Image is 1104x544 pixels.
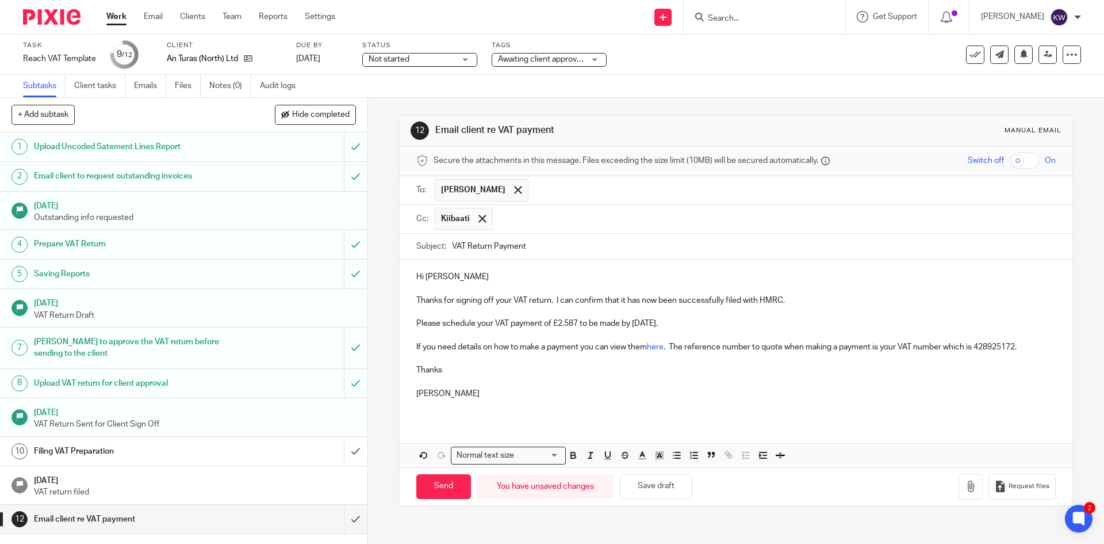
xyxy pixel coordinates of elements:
[34,333,233,363] h1: [PERSON_NAME] to approve the VAT return before sending to the client
[11,375,28,391] div: 8
[74,75,125,97] a: Client tasks
[34,486,356,498] p: VAT return filed
[34,375,233,392] h1: Upload VAT return for client approval
[11,169,28,185] div: 2
[34,235,233,253] h1: Prepare VAT Return
[134,75,166,97] a: Emails
[11,237,28,253] div: 4
[11,511,28,527] div: 12
[167,53,238,64] p: An Turas (North) Ltd
[34,472,356,486] h1: [DATE]
[416,184,429,196] label: To:
[175,75,201,97] a: Files
[454,450,516,462] span: Normal text size
[259,11,287,22] a: Reports
[411,121,429,140] div: 12
[416,474,471,499] input: Send
[34,212,356,223] p: Outstanding info requested
[707,14,810,24] input: Search
[23,9,80,25] img: Pixie
[11,266,28,282] div: 5
[34,310,356,321] p: VAT Return Draft
[275,105,356,124] button: Hide completed
[296,41,348,50] label: Due by
[34,404,356,419] h1: [DATE]
[305,11,335,22] a: Settings
[209,75,251,97] a: Notes (0)
[647,343,664,351] a: here
[451,447,566,465] div: Search for option
[23,75,66,97] a: Subtasks
[11,105,75,124] button: + Add subtask
[23,41,96,50] label: Task
[416,388,1055,400] p: [PERSON_NAME]
[1050,8,1068,26] img: svg%3E
[416,241,446,252] label: Subject:
[416,271,1055,283] p: Hi [PERSON_NAME]
[34,168,233,185] h1: Email client to request outstanding invoices
[968,155,1004,166] span: Switch off
[988,474,1055,500] button: Request files
[223,11,241,22] a: Team
[292,111,350,120] span: Hide completed
[11,340,28,356] div: 7
[34,443,233,460] h1: Filing VAT Preparation
[34,138,233,155] h1: Upload Uncoded Satement Lines Report
[180,11,205,22] a: Clients
[441,184,505,196] span: [PERSON_NAME]
[416,341,1055,353] p: If you need details on how to make a payment you can view them . The reference number to quote wh...
[1045,155,1056,166] span: On
[981,11,1044,22] p: [PERSON_NAME]
[416,213,429,225] label: Cc:
[167,41,282,50] label: Client
[362,41,477,50] label: Status
[23,53,96,64] div: Reach VAT Template
[416,295,1055,306] p: Thanks for signing off your VAT return. I can confirm that it has now been successfully filed wit...
[435,124,761,136] h1: Email client re VAT payment
[11,139,28,155] div: 1
[296,55,320,63] span: [DATE]
[1009,482,1049,491] span: Request files
[106,11,126,22] a: Work
[620,474,692,499] button: Save draft
[477,474,614,499] div: You have unsaved changes
[34,265,233,283] h1: Saving Reports
[416,353,1055,376] p: Thanks
[260,75,304,97] a: Audit logs
[144,11,163,22] a: Email
[122,52,132,58] small: /12
[1005,126,1061,135] div: Manual email
[492,41,607,50] label: Tags
[34,295,356,309] h1: [DATE]
[416,318,1055,329] p: Please schedule your VAT payment of £2,587 to be made by [DATE].
[34,511,233,528] h1: Email client re VAT payment
[1084,502,1095,513] div: 2
[517,450,559,462] input: Search for option
[11,443,28,459] div: 10
[441,213,470,225] span: Kiibaati
[117,48,132,61] div: 9
[34,197,356,212] h1: [DATE]
[498,55,595,63] span: Awaiting client approval + 1
[34,419,356,430] p: VAT Return Sent for Client Sign Off
[434,155,818,166] span: Secure the attachments in this message. Files exceeding the size limit (10MB) will be secured aut...
[369,55,409,63] span: Not started
[873,13,917,21] span: Get Support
